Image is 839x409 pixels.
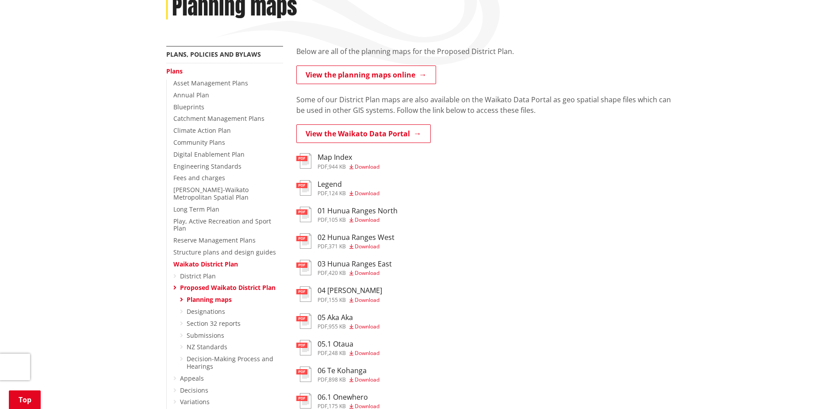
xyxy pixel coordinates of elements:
img: document-pdf.svg [296,233,311,249]
a: Legend pdf,124 KB Download [296,180,379,196]
span: 955 KB [329,323,346,330]
span: 944 KB [329,163,346,170]
span: 898 KB [329,376,346,383]
span: Download [355,163,379,170]
a: Planning maps [187,295,232,304]
a: View the planning maps online [296,66,436,84]
a: Appeals [180,374,204,382]
iframe: Messenger Launcher [798,372,830,404]
div: , [318,191,379,196]
a: NZ Standards [187,343,227,351]
a: Engineering Standards [173,162,241,170]
a: Play, Active Recreation and Sport Plan [173,217,271,233]
span: Download [355,349,379,357]
span: Download [355,296,379,304]
a: Section 32 reports [187,319,241,328]
a: Fees and charges [173,174,225,182]
span: pdf [318,296,327,304]
img: document-pdf.svg [296,286,311,302]
div: , [318,217,398,223]
a: Reserve Management Plans [173,236,256,244]
span: pdf [318,189,327,197]
div: , [318,377,379,382]
img: document-pdf.svg [296,260,311,275]
a: Designations [187,307,225,316]
span: pdf [318,269,327,277]
a: Submissions [187,331,224,340]
p: Below are all of the planning maps for the Proposed District Plan. [296,46,673,57]
a: 05.1 Otaua pdf,248 KB Download [296,340,379,356]
img: document-pdf.svg [296,340,311,355]
div: , [318,244,395,249]
img: document-pdf.svg [296,393,311,409]
span: 420 KB [329,269,346,277]
h3: 05.1 Otaua [318,340,379,348]
a: 02 Hunua Ranges West pdf,371 KB Download [296,233,395,249]
h3: Map Index [318,153,379,162]
span: Download [355,243,379,250]
div: , [318,270,392,276]
span: 371 KB [329,243,346,250]
span: Download [355,323,379,330]
span: pdf [318,163,327,170]
div: , [318,324,379,329]
a: Top [9,390,41,409]
a: District Plan [180,272,216,280]
a: Plans, policies and bylaws [166,50,261,58]
a: 04 [PERSON_NAME] pdf,155 KB Download [296,286,382,302]
div: , [318,404,379,409]
h3: 06 Te Kohanga [318,367,379,375]
h3: 06.1 Onewhero [318,393,379,401]
span: pdf [318,243,327,250]
h3: 03 Hunua Ranges East [318,260,392,268]
a: 06.1 Onewhero pdf,175 KB Download [296,393,379,409]
span: pdf [318,349,327,357]
p: Some of our District Plan maps are also available on the Waikato Data Portal as geo spatial shape... [296,94,673,116]
a: 05 Aka Aka pdf,955 KB Download [296,313,379,329]
h3: 04 [PERSON_NAME] [318,286,382,295]
div: , [318,297,382,303]
a: Map Index pdf,944 KB Download [296,153,379,169]
a: Decisions [180,386,208,394]
span: Download [355,216,379,224]
img: document-pdf.svg [296,367,311,382]
a: Plans [166,67,183,75]
a: Proposed Waikato District Plan [180,283,276,292]
a: Community Plans [173,138,225,147]
div: , [318,351,379,356]
a: Decision-Making Process and Hearings [187,355,273,370]
a: 01 Hunua Ranges North pdf,105 KB Download [296,207,398,223]
img: document-pdf.svg [296,180,311,196]
h3: 01 Hunua Ranges North [318,207,398,215]
a: 03 Hunua Ranges East pdf,420 KB Download [296,260,392,276]
a: View the Waikato Data Portal [296,124,431,143]
a: Long Term Plan [173,205,219,213]
a: 06 Te Kohanga pdf,898 KB Download [296,367,379,382]
span: Download [355,269,379,277]
h3: 05 Aka Aka [318,313,379,322]
a: Catchment Management Plans [173,114,264,123]
span: Download [355,376,379,383]
a: Climate Action Plan [173,126,231,135]
span: pdf [318,323,327,330]
img: document-pdf.svg [296,153,311,169]
span: 124 KB [329,189,346,197]
span: 155 KB [329,296,346,304]
span: 105 KB [329,216,346,224]
a: Variations [180,397,210,406]
a: Waikato District Plan [173,260,238,268]
a: Asset Management Plans [173,79,248,87]
h3: 02 Hunua Ranges West [318,233,395,242]
img: document-pdf.svg [296,207,311,222]
span: pdf [318,376,327,383]
div: , [318,164,379,170]
a: Blueprints [173,103,204,111]
h3: Legend [318,180,379,189]
span: pdf [318,216,327,224]
span: Download [355,189,379,197]
a: [PERSON_NAME]-Waikato Metropolitan Spatial Plan [173,185,249,201]
span: 248 KB [329,349,346,357]
img: document-pdf.svg [296,313,311,329]
a: Digital Enablement Plan [173,150,245,158]
a: Structure plans and design guides [173,248,276,256]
